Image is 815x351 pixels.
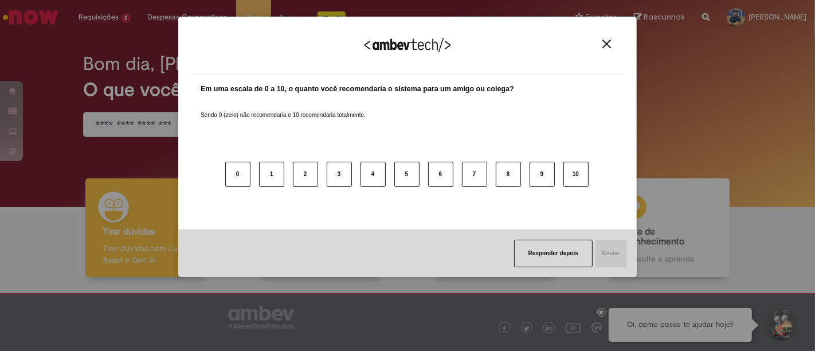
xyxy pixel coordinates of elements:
[225,162,250,187] button: 0
[428,162,453,187] button: 6
[201,97,366,119] label: Sendo 0 (zero) não recomendaria e 10 recomendaria totalmente.
[599,39,614,49] button: Close
[530,162,555,187] button: 9
[201,84,514,95] label: Em uma escala de 0 a 10, o quanto você recomendaria o sistema para um amigo ou colega?
[462,162,487,187] button: 7
[365,38,450,52] img: Logo Ambevtech
[394,162,420,187] button: 5
[563,162,589,187] button: 10
[293,162,318,187] button: 2
[602,40,611,48] img: Close
[514,240,593,267] button: Responder depois
[361,162,386,187] button: 4
[259,162,284,187] button: 1
[496,162,521,187] button: 8
[327,162,352,187] button: 3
